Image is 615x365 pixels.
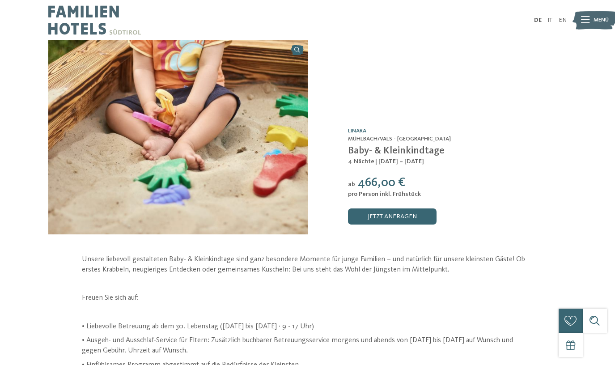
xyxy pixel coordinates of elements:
[82,335,533,356] p: • Ausgeh- und Ausschlaf-Service für Eltern: Zusätzlich buchbarer Betreuungsservice morgens und ab...
[82,255,533,275] p: Unsere liebevoll gestalteten Baby- & Kleinkindtage sind ganz besondere Momente für junge Familien...
[348,208,437,225] a: jetzt anfragen
[534,17,542,23] a: DE
[348,128,366,134] a: Linara
[594,16,609,24] span: Menü
[82,293,533,303] p: Freuen Sie sich auf:
[375,158,424,165] span: | [DATE] – [DATE]
[348,158,374,165] span: 4 Nächte
[547,17,552,23] a: IT
[82,322,533,332] p: • Liebevolle Betreuung ab dem 30. Lebenstag ([DATE] bis [DATE] · 9 - 17 Uhr)
[348,191,421,197] span: pro Person inkl. Frühstück
[559,17,567,23] a: EN
[348,136,451,142] span: Mühlbach/Vals - [GEOGRAPHIC_DATA]
[358,177,405,189] span: 466,00 €
[48,40,307,234] img: Baby- & Kleinkindtage
[348,146,445,156] span: Baby- & Kleinkindtage
[348,181,355,187] span: ab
